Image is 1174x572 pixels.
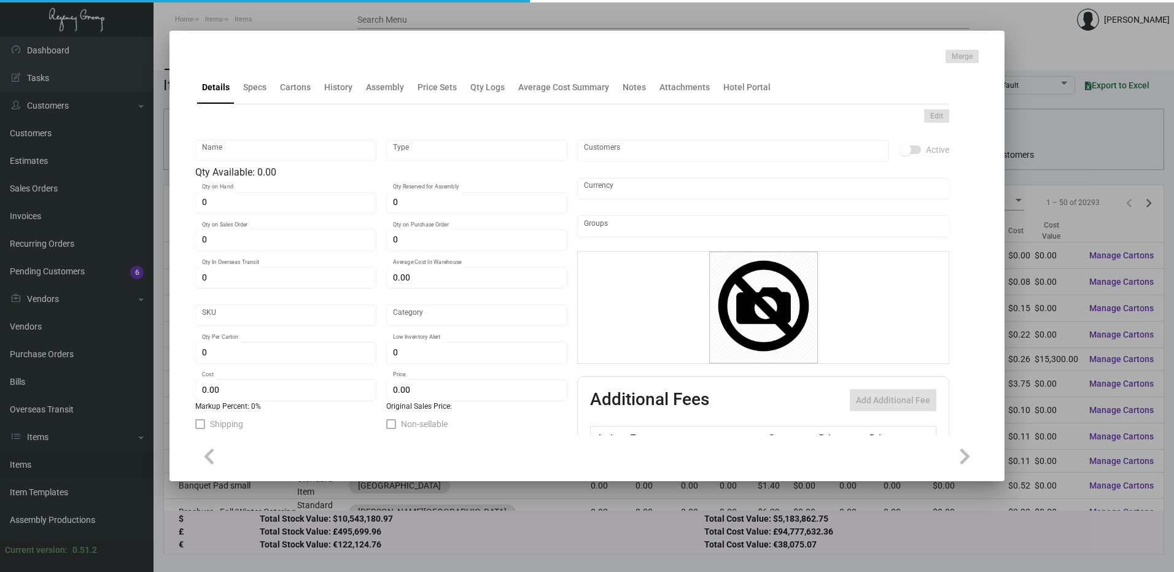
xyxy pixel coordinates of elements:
[946,50,979,63] button: Merge
[195,165,567,180] div: Qty Available: 0.00
[5,544,68,557] div: Current version:
[280,81,311,94] div: Cartons
[623,81,646,94] div: Notes
[72,544,97,557] div: 0.51.2
[418,81,457,94] div: Price Sets
[952,52,973,62] span: Merge
[930,111,943,122] span: Edit
[366,81,404,94] div: Assembly
[584,146,883,156] input: Add new..
[659,81,710,94] div: Attachments
[850,389,936,411] button: Add Additional Fee
[202,81,230,94] div: Details
[590,389,709,411] h2: Additional Fees
[816,427,866,448] th: Price
[628,427,765,448] th: Type
[591,427,628,448] th: Active
[765,427,815,448] th: Cost
[401,417,448,431] span: Non-sellable
[324,81,352,94] div: History
[518,81,609,94] div: Average Cost Summary
[210,417,243,431] span: Shipping
[924,109,949,123] button: Edit
[723,81,771,94] div: Hotel Portal
[243,81,266,94] div: Specs
[866,427,922,448] th: Price type
[856,395,930,405] span: Add Additional Fee
[470,81,505,94] div: Qty Logs
[584,222,943,231] input: Add new..
[926,142,949,157] span: Active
